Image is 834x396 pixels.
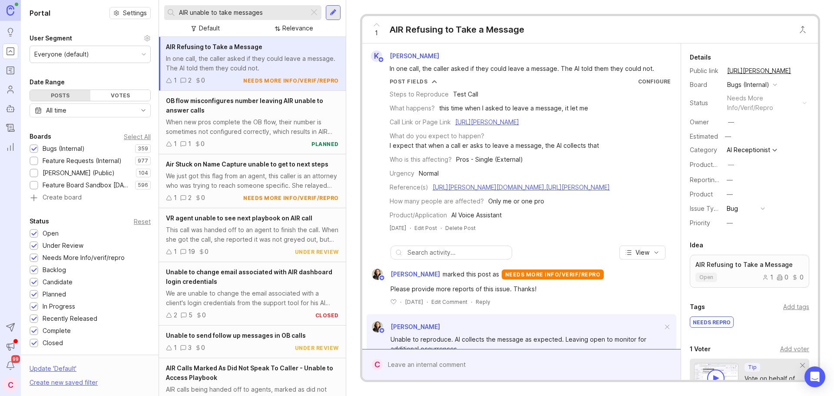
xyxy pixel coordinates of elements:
[166,214,312,222] span: VR agent unable to see next playbook on AIR call
[138,157,148,164] p: 977
[378,275,385,281] img: member badge
[690,133,718,140] div: Estimated
[391,284,662,294] div: Please provide more reports of this issue. Thanks!
[690,52,711,63] div: Details
[174,193,177,203] div: 1
[727,93,799,113] div: needs more info/verif/repro
[727,190,733,199] div: —
[30,364,76,378] div: Update ' Default '
[390,155,452,164] div: Who is this affecting?
[699,274,713,281] span: open
[199,23,220,33] div: Default
[728,160,734,170] div: —
[179,8,305,17] input: Search...
[43,277,73,287] div: Candidate
[456,155,523,164] div: Pros - Single (External)
[725,159,737,170] button: ProductboardID
[166,97,323,114] span: OB flow misconfigures number leaving AIR unable to answer calls
[205,247,208,256] div: 0
[43,168,115,178] div: [PERSON_NAME] (Public)
[390,169,414,178] div: Urgency
[109,7,151,19] button: Settings
[139,170,148,176] p: 104
[390,196,484,206] div: How many people are affected?
[619,246,665,260] button: View
[427,298,428,306] div: ·
[43,314,97,323] div: Recently Released
[804,366,825,387] div: Open Intercom Messenger
[174,247,177,256] div: 1
[159,326,346,358] a: Unable to send follow up messages in OB calls130under review
[390,117,451,127] div: Call Link or Page Link
[407,248,507,257] input: Search activity...
[792,274,804,280] div: 0
[372,321,383,333] img: Ysabelle Eugenio
[243,194,339,202] div: needs more info/verif/repro
[378,327,385,334] img: member badge
[43,290,66,299] div: Planned
[372,359,383,370] div: C
[488,196,544,206] div: Only me or one pro
[43,144,85,153] div: Bugs (Internal)
[690,317,733,327] div: NEEDS REPRO
[690,80,720,90] div: Board
[419,169,439,178] div: Normal
[762,274,773,280] div: 1
[188,247,195,256] div: 19
[371,50,382,62] div: K
[476,298,490,306] div: Reply
[690,302,705,312] div: Tags
[390,183,428,192] div: Reference(s)
[315,312,339,319] div: closed
[390,52,439,60] span: [PERSON_NAME]
[390,78,428,85] div: Post Fields
[727,80,769,90] div: Bugs (Internal)
[159,208,346,262] a: VR agent unable to see next playbook on AIR callThis call was handed off to an agent to finish th...
[453,90,478,99] div: Test Call
[405,299,423,305] time: [DATE]
[3,63,18,78] a: Roadmaps
[166,225,339,244] div: This call was handed off to an agent to finish the call. When she got the call, she reported it w...
[783,302,809,312] div: Add tags
[777,274,788,280] div: 0
[166,268,332,285] span: Unable to change email associated with AIR dashboard login credentials
[546,183,610,191] a: [URL][PERSON_NAME]
[123,9,147,17] span: Settings
[46,106,66,115] div: All time
[174,310,177,320] div: 2
[166,43,262,50] span: AIR Refusing to Take a Message
[690,255,809,288] a: AIR Refusing to Take a Messageopen100
[390,90,449,99] div: Steps to Reproduce
[410,224,411,232] div: ·
[174,139,177,149] div: 1
[3,139,18,155] a: Reporting
[695,260,804,269] p: AIR Refusing to Take a Message
[159,91,346,154] a: OB flow misconfigures number leaving AIR unable to answer callsWhen new pros complete the OB flow...
[390,225,406,231] time: [DATE]
[43,253,125,263] div: Needs More Info/verif/repro
[367,269,443,280] a: Ysabelle Eugenio[PERSON_NAME]
[390,23,524,36] div: AIR Refusing to Take a Message
[372,269,383,280] img: Ysabelle Eugenio
[3,377,18,393] button: C
[243,77,339,84] div: needs more info/verif/repro
[780,344,809,354] div: Add voter
[3,82,18,97] a: Users
[201,139,205,149] div: 0
[745,374,801,393] div: Vote on behalf of your users
[174,76,177,85] div: 1
[30,378,98,387] div: Create new saved filter
[3,358,18,373] button: Notifications
[375,28,378,38] span: 1
[188,139,191,149] div: 1
[311,140,339,148] div: planned
[690,176,736,183] label: Reporting Team
[390,141,599,150] div: I expect that when a call er asks to leave a message, the AI collects that
[166,289,339,308] div: We are unable to change the email associated with a client's login credentials from the support t...
[414,224,437,232] div: Edit Post
[390,131,484,141] div: What do you expect to happen?
[690,190,713,198] label: Product
[202,310,206,320] div: 0
[159,154,346,208] a: Air Stuck on Name Capture unable to get to next stepsWe just got this flag from an agent, this ca...
[30,131,51,142] div: Boards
